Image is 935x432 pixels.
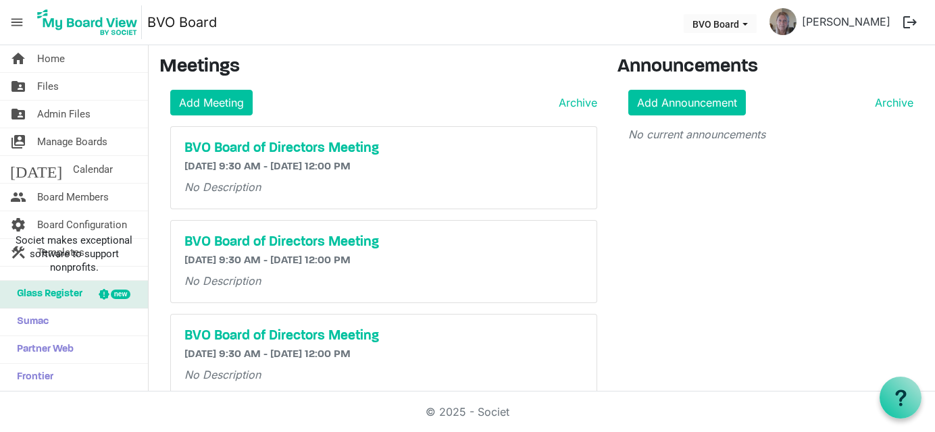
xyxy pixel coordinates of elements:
span: [DATE] [10,156,62,183]
img: My Board View Logo [33,5,142,39]
a: My Board View Logo [33,5,147,39]
span: Manage Boards [37,128,107,155]
span: menu [4,9,30,35]
span: settings [10,211,26,238]
p: No current announcements [628,126,913,142]
img: UTfCzewT5rXU4fD18_RCmd8NiOoEVvluYSMOXPyd4SwdCOh8sCAkHe7StodDouQN8cB_eyn1cfkqWhFEANIUxA_thumb.png [769,8,797,35]
span: Societ makes exceptional software to support nonprofits. [6,234,142,274]
div: new [111,290,130,299]
a: © 2025 - Societ [426,405,509,418]
h6: [DATE] 9:30 AM - [DATE] 12:00 PM [184,254,583,267]
span: people [10,184,26,211]
button: BVO Board dropdownbutton [684,14,757,33]
a: Archive [869,94,913,111]
button: logout [896,8,924,36]
span: switch_account [10,128,26,155]
span: folder_shared [10,73,26,100]
span: Board Configuration [37,211,127,238]
span: Glass Register [10,281,82,308]
span: Admin Files [37,101,91,128]
a: Add Announcement [628,90,746,115]
a: BVO Board of Directors Meeting [184,328,583,344]
a: BVO Board [147,9,217,36]
a: BVO Board of Directors Meeting [184,234,583,250]
span: Frontier [10,364,53,391]
span: Home [37,45,65,72]
span: Sumac [10,308,49,335]
span: folder_shared [10,101,26,128]
h3: Announcements [617,56,924,79]
a: Archive [553,94,597,111]
p: No Description [184,273,583,289]
h6: [DATE] 9:30 AM - [DATE] 12:00 PM [184,348,583,361]
h6: [DATE] 9:30 AM - [DATE] 12:00 PM [184,161,583,173]
span: Board Members [37,184,109,211]
p: No Description [184,367,583,383]
span: Files [37,73,59,100]
a: Add Meeting [170,90,253,115]
span: Partner Web [10,336,74,363]
a: BVO Board of Directors Meeting [184,140,583,157]
p: No Description [184,179,583,195]
span: Calendar [73,156,113,183]
a: [PERSON_NAME] [797,8,896,35]
h3: Meetings [159,56,597,79]
span: home [10,45,26,72]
